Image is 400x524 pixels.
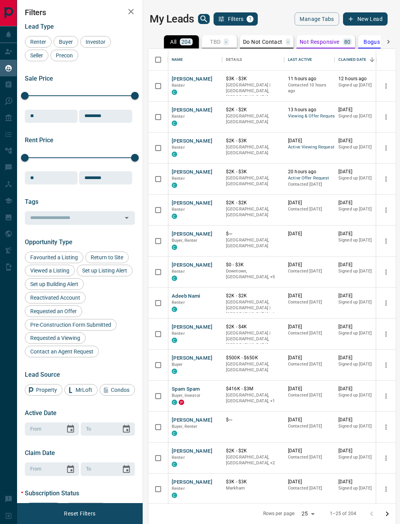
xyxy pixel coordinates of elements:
[172,455,185,460] span: Renter
[172,369,177,374] div: condos.ca
[63,421,78,437] button: Choose date
[226,107,280,113] p: $2K - $2K
[28,52,46,59] span: Seller
[64,384,98,396] div: MrLoft
[338,268,383,274] p: Signed up [DATE]
[172,207,185,212] span: Renter
[338,144,383,150] p: Signed up [DATE]
[172,152,177,157] div: condos.ca
[28,254,81,260] span: Favourited a Listing
[288,299,331,305] p: Contacted [DATE]
[226,479,280,485] p: $3K - $3K
[172,169,212,176] button: [PERSON_NAME]
[330,510,356,517] p: 1–25 of 204
[108,387,132,393] span: Condos
[226,175,280,187] p: [GEOGRAPHIC_DATA], [GEOGRAPHIC_DATA]
[338,479,383,485] p: [DATE]
[150,13,194,25] h1: My Leads
[172,462,177,467] div: condos.ca
[80,36,111,48] div: Investor
[25,136,53,144] span: Rent Price
[172,424,198,429] span: Buyer, Renter
[338,361,383,367] p: Signed up [DATE]
[53,52,76,59] span: Precon
[226,330,280,348] p: [GEOGRAPHIC_DATA] | [GEOGRAPHIC_DATA], [GEOGRAPHIC_DATA]
[380,80,392,92] button: more
[25,50,48,61] div: Seller
[295,12,339,26] button: Manage Tabs
[25,238,72,246] span: Opportunity Type
[100,384,135,396] div: Condos
[25,319,117,331] div: Pre-Construction Form Submitted
[226,76,280,82] p: $3K - $3K
[28,348,96,355] span: Contact an Agent Request
[338,49,367,71] div: Claimed Date
[288,448,331,454] p: [DATE]
[300,39,340,45] p: Not Responsive
[338,107,383,113] p: [DATE]
[63,462,78,477] button: Choose date
[225,39,227,45] p: -
[226,386,280,392] p: $416K - $3M
[338,324,383,330] p: [DATE]
[288,454,331,460] p: Contacted [DATE]
[226,293,280,299] p: $2K - $2K
[25,332,86,344] div: Requested a Viewing
[226,262,280,268] p: $0 - $3K
[288,330,331,336] p: Contacted [DATE]
[338,299,383,305] p: Signed up [DATE]
[288,479,331,485] p: [DATE]
[172,121,177,126] div: condos.ca
[172,338,177,343] div: condos.ca
[364,39,380,45] p: Bogus
[226,200,280,206] p: $2K - $2K
[172,417,212,424] button: [PERSON_NAME]
[338,169,383,175] p: [DATE]
[380,390,392,402] button: more
[343,12,388,26] button: New Lead
[288,206,331,212] p: Contacted [DATE]
[172,293,200,300] button: Adeeb Nami
[226,49,242,71] div: Details
[214,12,258,26] button: Filters1
[263,510,296,517] p: Rows per page:
[288,268,331,274] p: Contacted [DATE]
[25,371,60,378] span: Lead Source
[288,107,331,113] p: 13 hours ago
[288,169,331,175] p: 20 hours ago
[287,39,289,45] p: -
[179,400,184,405] div: property.ca
[172,90,177,95] div: condos.ca
[172,276,177,281] div: condos.ca
[380,235,392,247] button: more
[172,245,177,250] div: condos.ca
[379,506,395,522] button: Go to next page
[226,144,280,156] p: [GEOGRAPHIC_DATA], [GEOGRAPHIC_DATA]
[25,198,38,205] span: Tags
[338,262,383,268] p: [DATE]
[338,386,383,392] p: [DATE]
[338,423,383,429] p: Signed up [DATE]
[226,417,280,423] p: $---
[170,39,176,45] p: All
[172,76,212,83] button: [PERSON_NAME]
[181,39,191,45] p: 204
[210,39,221,45] p: TBD
[226,448,280,454] p: $2K - $2K
[198,14,210,24] button: search button
[380,359,392,371] button: more
[88,254,126,260] span: Return to Site
[172,393,200,398] span: Buyer, Investor
[172,479,212,486] button: [PERSON_NAME]
[25,384,62,396] div: Property
[172,176,185,181] span: Renter
[380,173,392,185] button: more
[288,392,331,398] p: Contacted [DATE]
[172,493,177,498] div: condos.ca
[25,490,79,497] span: Subscription Status
[288,231,331,237] p: [DATE]
[25,449,55,457] span: Claim Date
[25,75,53,82] span: Sale Price
[380,483,392,495] button: more
[226,355,280,361] p: $500K - $650K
